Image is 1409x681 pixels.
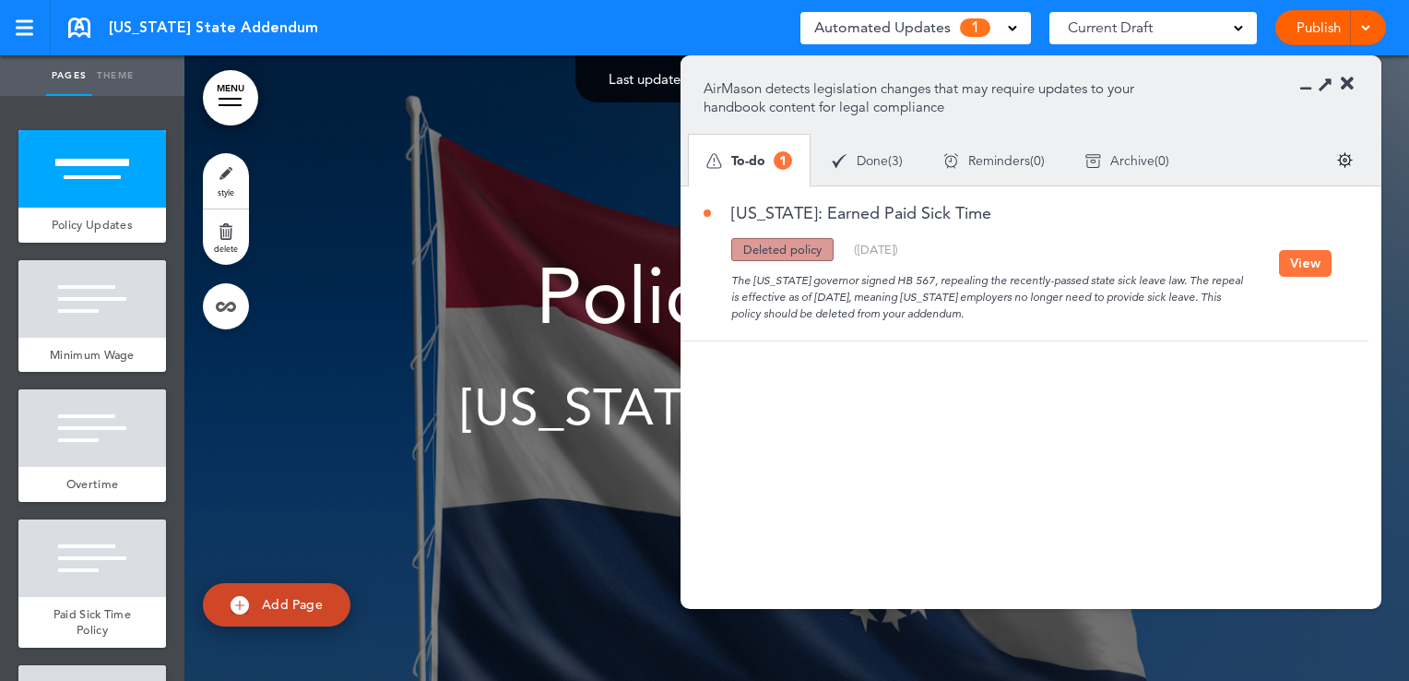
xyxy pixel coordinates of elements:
[92,55,138,96] a: Theme
[461,377,1132,437] span: [US_STATE] State Addendum
[943,153,959,169] img: apu_icons_remind.svg
[18,467,166,502] a: Overtime
[18,208,166,243] a: Policy Updates
[46,55,92,96] a: Pages
[706,153,722,169] img: apu_icons_todo.svg
[50,347,135,363] span: Minimum Wage
[1158,154,1166,167] span: 0
[968,154,1030,167] span: Reminders
[858,242,894,257] span: [DATE]
[18,597,166,648] a: Paid Sick Time Policy
[53,606,131,639] span: Paid Sick Time Policy
[704,205,991,221] a: [US_STATE]: Earned Paid Sick Time
[609,72,985,86] div: —
[774,151,792,170] span: 1
[814,15,951,41] span: Automated Updates
[857,154,888,167] span: Done
[1085,153,1101,169] img: apu_icons_archive.svg
[1279,250,1332,277] button: View
[109,18,318,38] span: [US_STATE] State Addendum
[18,338,166,373] a: Minimum Wage
[231,596,249,615] img: add.svg
[811,137,923,185] div: ( )
[1068,15,1153,41] span: Current Draft
[203,153,249,209] a: style
[66,476,118,492] span: Overtime
[704,261,1279,322] div: The [US_STATE] governor signed HB 567, repealing the recently-passed state sick leave law. The re...
[731,154,765,167] span: To-do
[218,186,234,197] span: style
[214,243,238,254] span: delete
[704,79,1162,116] p: AirMason detects legislation changes that may require updates to your handbook content for legal ...
[1289,10,1347,45] a: Publish
[1034,154,1041,167] span: 0
[262,596,323,613] span: Add Page
[609,70,693,88] span: Last updated:
[203,70,258,125] a: MENU
[832,153,847,169] img: apu_icons_done.svg
[731,238,834,261] div: Deleted policy
[52,217,133,233] span: Policy Updates
[960,18,990,37] span: 1
[203,583,350,627] a: Add Page
[203,209,249,265] a: delete
[536,250,1059,342] span: Policy Updates
[854,244,898,256] div: ( )
[1337,152,1353,168] img: settings.svg
[1110,154,1154,167] span: Archive
[923,137,1065,185] div: ( )
[892,154,899,167] span: 3
[1065,137,1190,185] div: ( )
